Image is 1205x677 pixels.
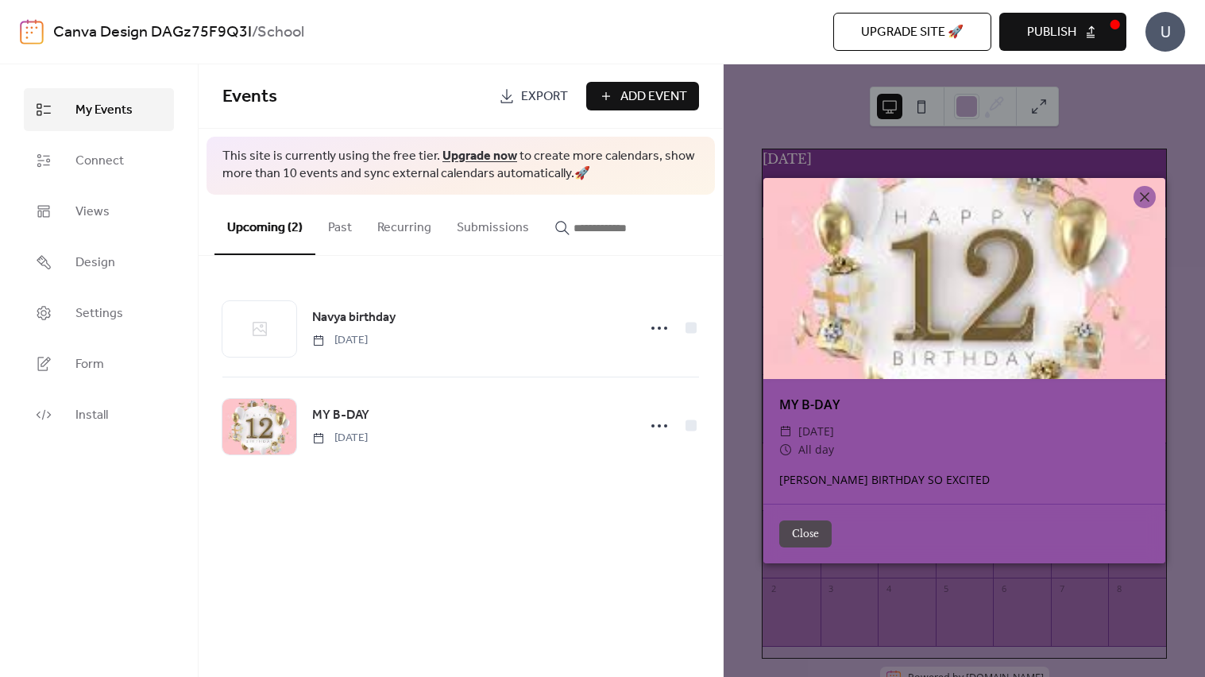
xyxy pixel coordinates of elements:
a: Views [24,190,174,233]
span: Form [75,355,104,374]
a: MY B-DAY [312,405,369,426]
a: Canva Design DAGz75F9Q3I [53,17,252,48]
button: Publish [999,13,1126,51]
span: All day [798,440,834,459]
span: Upgrade site 🚀 [861,23,964,42]
span: Navya birthday [312,308,396,327]
span: [DATE] [798,422,834,441]
button: Upgrade site 🚀 [833,13,991,51]
span: Install [75,406,108,425]
a: Navya birthday [312,308,396,328]
div: [PERSON_NAME] BIRTHDAY SO EXCITED [763,471,1165,488]
span: [DATE] [312,332,368,349]
a: Export [487,82,580,110]
div: U [1145,12,1185,52]
b: / [252,17,257,48]
a: Settings [24,292,174,335]
span: Add Event [620,87,687,106]
span: Views [75,203,110,222]
span: MY B-DAY [312,406,369,425]
button: Upcoming (2) [214,195,315,255]
a: Form [24,342,174,385]
img: logo [20,19,44,44]
span: Events [222,79,277,114]
button: Close [779,520,832,547]
div: ​ [779,440,792,459]
button: Submissions [444,195,542,253]
span: Publish [1027,23,1076,42]
span: Settings [75,304,123,323]
button: Past [315,195,365,253]
a: Design [24,241,174,284]
button: Add Event [586,82,699,110]
span: [DATE] [312,430,368,447]
a: Connect [24,139,174,182]
a: Install [24,393,174,436]
div: ​ [779,422,792,441]
span: My Events [75,101,133,120]
b: School [257,17,304,48]
div: MY B-DAY [763,395,1165,414]
span: Export [521,87,568,106]
a: My Events [24,88,174,131]
a: Upgrade now [442,144,517,168]
span: Connect [75,152,124,171]
span: Design [75,253,115,273]
button: Recurring [365,195,444,253]
span: This site is currently using the free tier. to create more calendars, show more than 10 events an... [222,148,699,184]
